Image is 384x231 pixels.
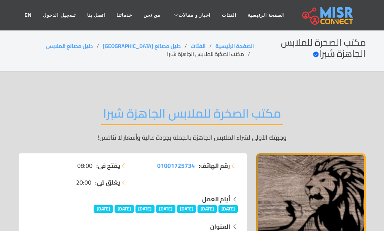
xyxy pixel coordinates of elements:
a: اخبار و مقالات [166,8,216,22]
span: 20:00 [76,178,91,187]
a: دليل مصانع الملابس [46,41,93,51]
a: دليل مصانع [GEOGRAPHIC_DATA] [103,41,181,51]
img: main.misr_connect [302,6,353,25]
span: [DATE] [135,205,155,213]
span: 01001725734 [157,160,195,171]
a: الصفحة الرئيسية [215,41,254,51]
svg: Verified account [313,51,319,57]
strong: رقم الهاتف: [199,161,230,170]
a: تسجيل الدخول [37,8,81,22]
h2: مكتب الصخرة للملابس الجاهزة شبرا [254,37,365,59]
span: [DATE] [94,205,113,213]
a: اتصل بنا [81,8,111,22]
a: 01001725734 [157,161,195,170]
span: [DATE] [115,205,134,213]
strong: يغلق في: [95,178,120,187]
span: [DATE] [177,205,196,213]
a: خدماتنا [111,8,138,22]
p: وجهتك الأولى لشراء الملابس الجاهزة بالجملة بجودة عالية وأسعار لا تُنافس! [19,133,366,142]
a: من نحن [138,8,166,22]
strong: يفتح في: [96,161,120,170]
span: [DATE] [218,205,238,213]
span: [DATE] [198,205,217,213]
span: [DATE] [156,205,175,213]
a: الفئات [191,41,206,51]
strong: أيام العمل [202,193,230,205]
li: مكتب الصخرة للملابس الجاهزة شبرا [167,50,254,58]
a: الفئات [216,8,242,22]
a: EN [19,8,38,22]
span: 08:00 [77,161,92,170]
h2: مكتب الصخرة للملابس الجاهزة شبرا [101,106,283,125]
span: اخبار و مقالات [178,12,210,19]
a: الصفحة الرئيسية [242,8,290,22]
